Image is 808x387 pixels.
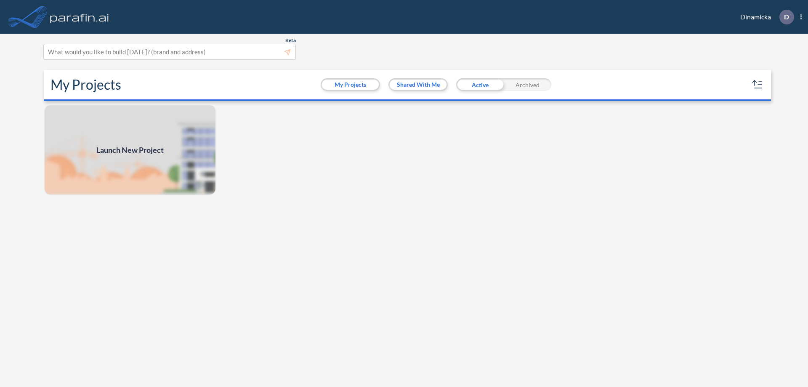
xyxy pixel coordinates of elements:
[44,104,216,195] a: Launch New Project
[784,13,789,21] p: D
[322,80,379,90] button: My Projects
[728,10,802,24] div: Dinamicka
[504,78,551,91] div: Archived
[44,104,216,195] img: add
[751,78,764,91] button: sort
[96,144,164,156] span: Launch New Project
[50,77,121,93] h2: My Projects
[285,37,296,44] span: Beta
[456,78,504,91] div: Active
[48,8,111,25] img: logo
[390,80,447,90] button: Shared With Me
